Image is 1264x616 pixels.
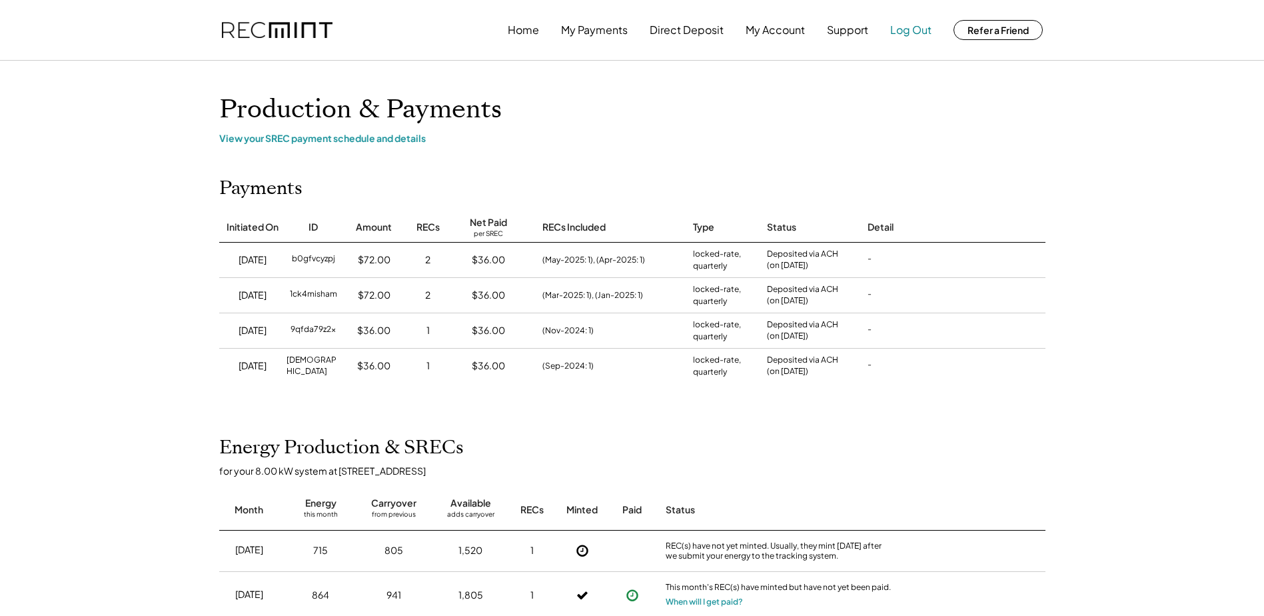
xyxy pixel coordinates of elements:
div: Status [767,221,796,234]
div: - [868,289,872,302]
div: $36.00 [357,359,390,373]
div: Month [235,503,263,517]
button: My Payments [561,17,628,43]
div: [DATE] [239,324,267,337]
button: Not Yet Minted [572,541,592,561]
div: - [868,324,872,337]
div: locked-rate, quarterly [693,283,754,307]
button: Support [827,17,868,43]
div: Type [693,221,714,234]
div: $36.00 [357,324,390,337]
div: REC(s) have not yet minted. Usually, they mint [DATE] after we submit your energy to the tracking... [666,541,892,561]
div: (Sep-2024: 1) [542,360,594,372]
div: (Nov-2024: 1) [542,325,594,337]
button: Direct Deposit [650,17,724,43]
div: $72.00 [358,253,390,267]
div: 805 [384,544,403,557]
div: 1ck4misham [290,289,337,302]
div: 9qfda79z2x [291,324,336,337]
div: Detail [868,221,894,234]
div: Deposited via ACH (on [DATE]) [767,355,838,377]
img: recmint-logotype%403x.png [222,22,332,39]
div: Carryover [371,497,416,510]
div: $36.00 [472,253,505,267]
div: locked-rate, quarterly [693,354,754,378]
div: 715 [313,544,328,557]
div: - [868,253,872,267]
button: When will I get paid? [666,595,743,609]
div: This month's REC(s) have minted but have not yet been paid. [666,582,892,595]
div: 1 [530,544,534,557]
div: RECs [520,503,544,517]
button: Log Out [890,17,932,43]
div: 1 [530,589,534,602]
button: Home [508,17,539,43]
div: RECs [416,221,440,234]
div: (May-2025: 1), (Apr-2025: 1) [542,254,645,266]
div: adds carryover [447,510,494,523]
div: this month [304,510,338,523]
div: (Mar-2025: 1), (Jan-2025: 1) [542,289,643,301]
div: [DEMOGRAPHIC_DATA] [287,355,340,377]
div: per SREC [474,229,503,239]
div: Initiated On [227,221,279,234]
div: Deposited via ACH (on [DATE]) [767,284,838,307]
div: [DATE] [239,289,267,302]
div: Net Paid [470,216,507,229]
h2: Payments [219,177,303,200]
div: 2 [425,289,430,302]
div: b0gfvcyzpj [292,253,335,267]
div: 864 [312,589,329,602]
div: ID [309,221,318,234]
div: locked-rate, quarterly [693,248,754,272]
div: from previous [372,510,416,523]
div: 1 [426,324,430,337]
h2: Energy Production & SRECs [219,437,464,459]
div: [DATE] [239,359,267,373]
div: Energy [305,497,336,510]
div: $72.00 [358,289,390,302]
div: Paid [622,503,642,517]
div: 1,520 [458,544,482,557]
div: Status [666,503,892,517]
div: [DATE] [235,588,263,601]
div: 1 [426,359,430,373]
div: $36.00 [472,359,505,373]
div: Deposited via ACH (on [DATE]) [767,319,838,342]
button: My Account [746,17,805,43]
div: Available [450,497,491,510]
div: locked-rate, quarterly [693,319,754,343]
div: 941 [386,589,401,602]
div: Minted [566,503,598,517]
div: View your SREC payment schedule and details [219,132,1045,144]
button: Refer a Friend [953,20,1043,40]
div: $36.00 [472,324,505,337]
div: Amount [356,221,392,234]
div: [DATE] [239,253,267,267]
div: [DATE] [235,543,263,557]
div: 2 [425,253,430,267]
div: $36.00 [472,289,505,302]
button: Payment approved, but not yet initiated. [622,585,642,605]
div: 1,805 [458,589,483,602]
div: - [868,359,872,373]
div: for your 8.00 kW system at [STREET_ADDRESS] [219,465,1059,477]
div: Deposited via ACH (on [DATE]) [767,249,838,271]
h1: Production & Payments [219,94,1045,125]
div: RECs Included [542,221,606,234]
